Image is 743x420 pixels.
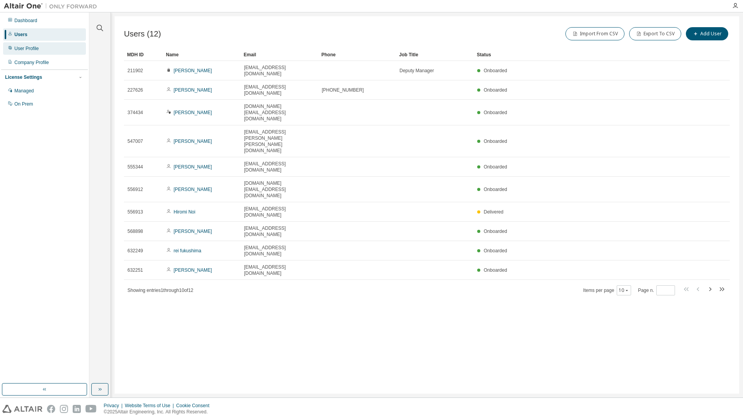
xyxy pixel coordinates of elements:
img: instagram.svg [60,405,68,413]
div: Managed [14,88,34,94]
a: [PERSON_NAME] [174,68,212,73]
span: [EMAIL_ADDRESS][DOMAIN_NAME] [244,245,315,257]
span: 555344 [127,164,143,170]
span: [EMAIL_ADDRESS][DOMAIN_NAME] [244,64,315,77]
span: 227626 [127,87,143,93]
span: Page n. [638,285,675,295]
div: Job Title [399,49,471,61]
img: altair_logo.svg [2,405,42,413]
span: Onboarded [484,68,507,73]
button: 10 [619,287,629,293]
img: linkedin.svg [73,405,81,413]
div: Phone [321,49,393,61]
div: Website Terms of Use [125,403,176,409]
span: Onboarded [484,139,507,144]
span: Items per page [583,285,631,295]
span: Delivered [484,209,504,215]
span: [EMAIL_ADDRESS][DOMAIN_NAME] [244,84,315,96]
div: User Profile [14,45,39,52]
div: Email [244,49,315,61]
span: Onboarded [484,229,507,234]
span: [EMAIL_ADDRESS][DOMAIN_NAME] [244,264,315,276]
p: © 2025 Altair Engineering, Inc. All Rights Reserved. [104,409,214,415]
div: Privacy [104,403,125,409]
button: Import From CSV [565,27,624,40]
span: [EMAIL_ADDRESS][PERSON_NAME][PERSON_NAME][DOMAIN_NAME] [244,129,315,154]
span: [DOMAIN_NAME][EMAIL_ADDRESS][DOMAIN_NAME] [244,103,315,122]
span: Onboarded [484,87,507,93]
img: youtube.svg [85,405,97,413]
span: Users (12) [124,30,161,38]
div: Dashboard [14,17,37,24]
span: Onboarded [484,110,507,115]
span: 568898 [127,228,143,234]
span: 374434 [127,109,143,116]
a: [PERSON_NAME] [174,229,212,234]
div: Company Profile [14,59,49,66]
a: Hiromi Noi [174,209,195,215]
span: [EMAIL_ADDRESS][DOMAIN_NAME] [244,225,315,238]
span: Deputy Manager [399,68,434,74]
span: Onboarded [484,267,507,273]
span: [EMAIL_ADDRESS][DOMAIN_NAME] [244,161,315,173]
span: 632251 [127,267,143,273]
a: [PERSON_NAME] [174,267,212,273]
button: Export To CSV [629,27,681,40]
a: [PERSON_NAME] [174,87,212,93]
span: Showing entries 1 through 10 of 12 [127,288,194,293]
a: [PERSON_NAME] [174,164,212,170]
img: facebook.svg [47,405,55,413]
span: [EMAIL_ADDRESS][DOMAIN_NAME] [244,206,315,218]
div: MDH ID [127,49,160,61]
div: Users [14,31,27,38]
span: 211902 [127,68,143,74]
span: 547007 [127,138,143,144]
span: 556912 [127,186,143,193]
a: rei fukushima [174,248,201,253]
img: Altair One [4,2,101,10]
button: Add User [686,27,728,40]
div: On Prem [14,101,33,107]
div: License Settings [5,74,42,80]
span: Onboarded [484,248,507,253]
div: Cookie Consent [176,403,214,409]
span: 632249 [127,248,143,254]
div: Status [477,49,689,61]
span: Onboarded [484,164,507,170]
span: [DOMAIN_NAME][EMAIL_ADDRESS][DOMAIN_NAME] [244,180,315,199]
a: [PERSON_NAME] [174,139,212,144]
span: 556913 [127,209,143,215]
a: [PERSON_NAME] [174,187,212,192]
div: Name [166,49,237,61]
span: Onboarded [484,187,507,192]
a: [PERSON_NAME] [174,110,212,115]
span: [PHONE_NUMBER] [322,87,364,93]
